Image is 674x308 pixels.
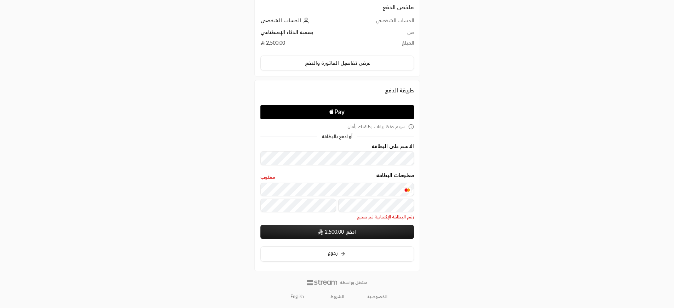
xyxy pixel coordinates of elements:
[350,17,414,29] td: الحساب الشخصي
[287,291,308,302] a: English
[260,172,414,220] div: معلومات البطاقة
[350,39,414,50] td: المبلغ
[338,199,414,212] input: رمز التحقق CVC
[260,17,311,23] a: الحساب الشخصي
[330,294,344,300] a: الشروط
[347,124,405,130] span: سيتم حفظ بيانات بطاقتك بأمان
[260,56,414,70] button: عرض تفاصيل الفاتورة والدفع
[260,225,414,239] button: ادفع SAR2,500.00
[260,143,414,166] div: الاسم على البطاقة
[367,294,387,300] a: الخصوصية
[260,199,336,212] input: تاريخ الانتهاء
[260,183,414,196] input: بطاقة ائتمانية
[260,39,350,50] td: 2,500.00
[350,29,414,39] td: من
[328,250,338,256] span: رجوع
[340,280,368,285] p: مشغل بواسطة
[260,17,301,23] span: الحساب الشخصي
[260,246,414,262] button: رجوع
[260,175,275,180] span: مطلوب
[376,172,414,178] legend: معلومات البطاقة
[371,143,414,149] label: الاسم على البطاقة
[318,229,323,235] img: SAR
[260,86,414,95] div: طريقة الدفع
[403,187,411,193] img: MasterCard
[260,29,350,39] td: جمعية الذكاء الإصطناعي
[260,3,414,11] h2: ملخص الدفع
[325,228,344,235] span: 2,500.00
[322,134,352,139] span: أو ادفع بالبطاقة
[260,214,414,220] span: رقم البطاقة الإئتمانية غير صحيح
